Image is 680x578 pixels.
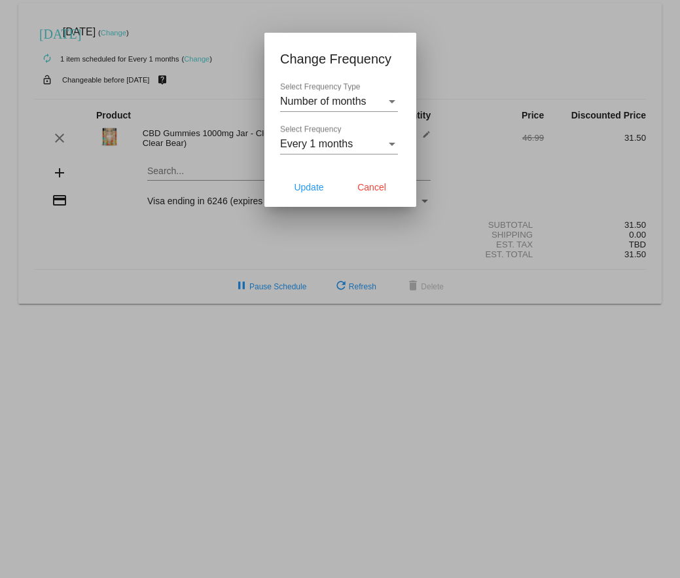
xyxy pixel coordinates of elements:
button: Cancel [343,175,401,199]
h1: Change Frequency [280,48,401,69]
span: Every 1 months [280,138,353,149]
span: Cancel [357,182,386,192]
span: Number of months [280,96,367,107]
mat-select: Select Frequency [280,138,398,150]
button: Update [280,175,338,199]
mat-select: Select Frequency Type [280,96,398,107]
span: Update [294,182,323,192]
